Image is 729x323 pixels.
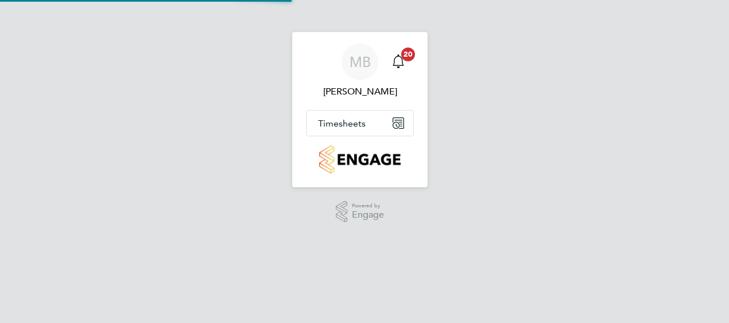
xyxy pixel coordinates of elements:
span: Mark Burnett [306,85,414,99]
span: Engage [352,210,384,220]
nav: Main navigation [292,32,428,187]
a: Powered byEngage [336,201,385,223]
a: Go to home page [306,145,414,174]
a: 20 [387,44,410,80]
button: Timesheets [307,111,413,136]
span: Powered by [352,201,384,211]
span: Timesheets [318,118,366,129]
span: 20 [401,48,415,61]
a: MB[PERSON_NAME] [306,44,414,99]
span: MB [350,54,371,69]
img: countryside-properties-logo-retina.png [319,145,400,174]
